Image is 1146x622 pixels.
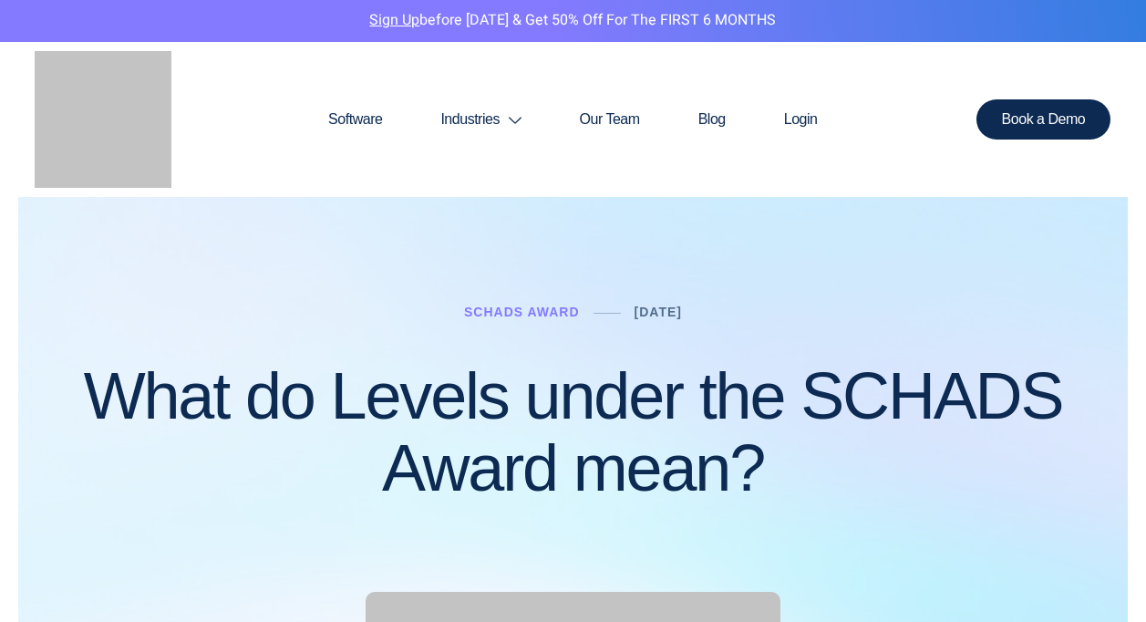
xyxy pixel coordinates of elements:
[669,76,755,163] a: Blog
[464,305,580,319] a: Schads Award
[755,76,847,163] a: Login
[299,76,411,163] a: Software
[369,9,419,31] a: Sign Up
[635,305,682,319] a: [DATE]
[551,76,669,163] a: Our Team
[14,9,1132,33] p: before [DATE] & Get 50% Off for the FIRST 6 MONTHS
[411,76,550,163] a: Industries
[785,79,1141,608] iframe: SalesIQ Chatwindow
[36,360,1110,504] h1: What do Levels under the SCHADS Award mean?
